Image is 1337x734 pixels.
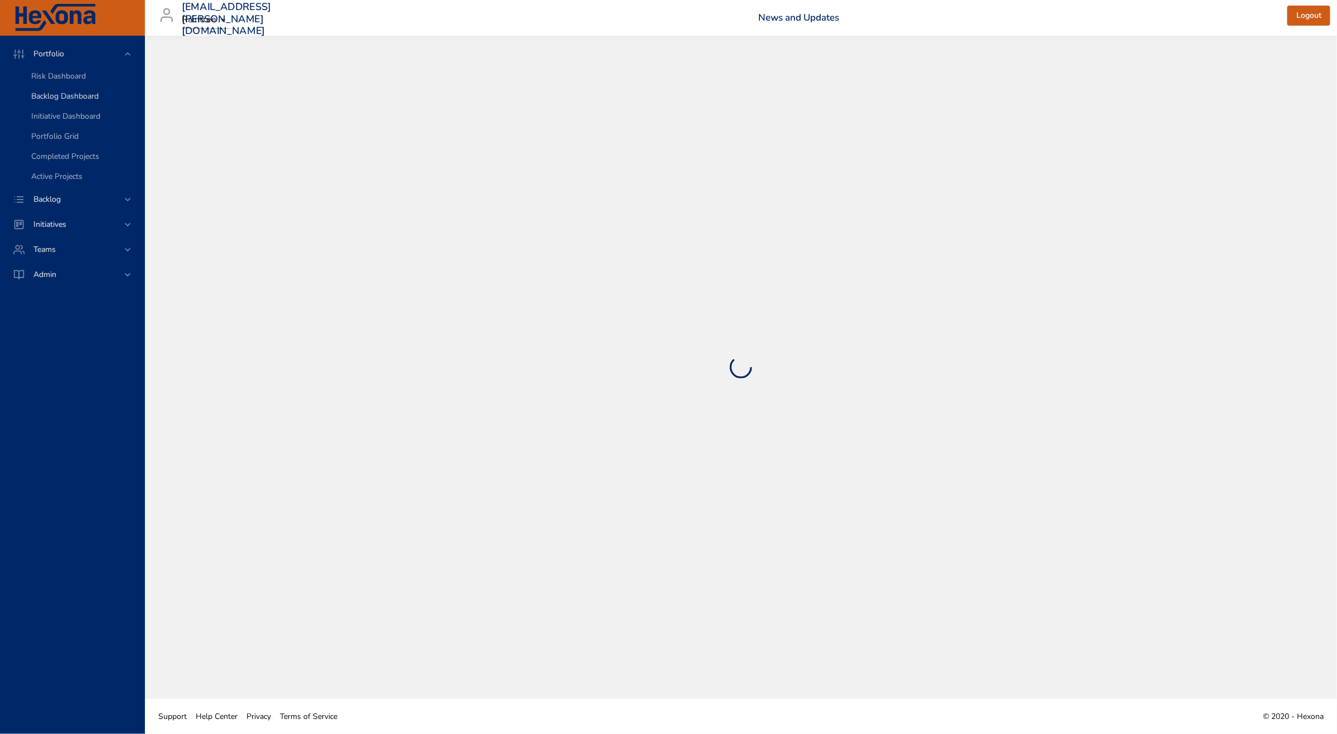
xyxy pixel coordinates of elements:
[158,711,187,722] span: Support
[25,194,70,205] span: Backlog
[280,711,337,722] span: Terms of Service
[31,91,99,101] span: Backlog Dashboard
[1263,711,1324,722] span: © 2020 - Hexona
[182,11,230,29] div: Raintree
[1287,6,1330,26] button: Logout
[25,244,65,255] span: Teams
[246,711,271,722] span: Privacy
[13,4,97,32] img: Hexona
[1296,9,1321,23] span: Logout
[31,131,79,142] span: Portfolio Grid
[759,11,840,24] a: News and Updates
[182,1,272,37] h3: [EMAIL_ADDRESS][PERSON_NAME][DOMAIN_NAME]
[154,704,191,729] a: Support
[31,71,86,81] span: Risk Dashboard
[25,48,73,59] span: Portfolio
[191,704,242,729] a: Help Center
[25,219,75,230] span: Initiatives
[242,704,275,729] a: Privacy
[275,704,342,729] a: Terms of Service
[31,111,100,121] span: Initiative Dashboard
[25,269,65,280] span: Admin
[31,151,99,162] span: Completed Projects
[31,171,83,182] span: Active Projects
[196,711,238,722] span: Help Center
